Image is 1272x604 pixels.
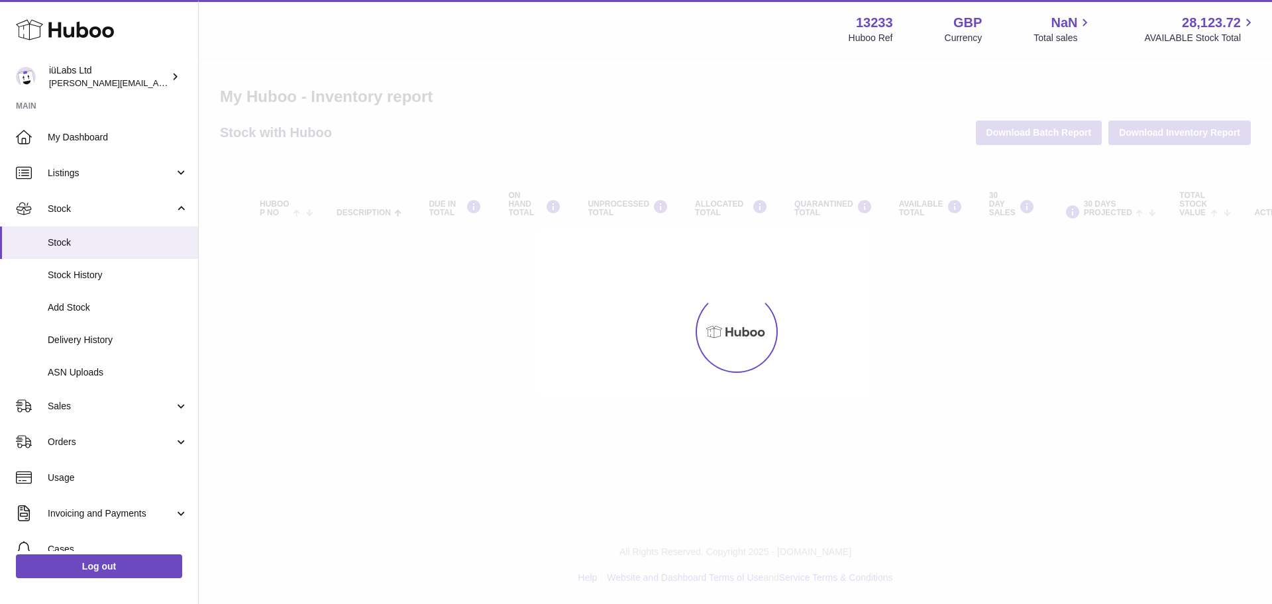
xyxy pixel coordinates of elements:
[48,507,174,520] span: Invoicing and Payments
[48,400,174,413] span: Sales
[48,167,174,179] span: Listings
[1182,14,1241,32] span: 28,123.72
[48,203,174,215] span: Stock
[849,32,893,44] div: Huboo Ref
[1144,14,1256,44] a: 28,123.72 AVAILABLE Stock Total
[48,472,188,484] span: Usage
[1033,14,1092,44] a: NaN Total sales
[48,366,188,379] span: ASN Uploads
[16,67,36,87] img: annunziata@iulabs.co
[953,14,982,32] strong: GBP
[48,543,188,556] span: Cases
[1051,14,1077,32] span: NaN
[49,77,266,88] span: [PERSON_NAME][EMAIL_ADDRESS][DOMAIN_NAME]
[48,301,188,314] span: Add Stock
[48,269,188,281] span: Stock History
[856,14,893,32] strong: 13233
[49,64,168,89] div: iüLabs Ltd
[48,436,174,448] span: Orders
[48,236,188,249] span: Stock
[16,554,182,578] a: Log out
[945,32,982,44] div: Currency
[48,131,188,144] span: My Dashboard
[48,334,188,346] span: Delivery History
[1033,32,1092,44] span: Total sales
[1144,32,1256,44] span: AVAILABLE Stock Total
